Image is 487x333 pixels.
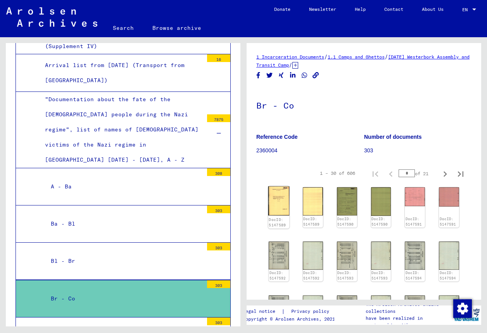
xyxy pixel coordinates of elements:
button: Last page [453,166,468,181]
a: DocID: 5147590 [371,217,388,226]
button: First page [368,166,383,181]
a: DocID: 5147591 [440,217,456,226]
a: Legal notice [243,307,281,316]
img: 002.jpg [303,242,323,270]
img: Arolsen_neg.svg [6,7,97,27]
img: 001.jpg [269,295,289,324]
b: Number of documents [364,134,422,140]
a: 1.1 Camps and Ghettos [328,54,385,60]
img: 002.jpg [371,187,391,216]
h1: Br - Co [256,88,471,122]
a: DocID: 5147594 [406,271,422,280]
button: Next page [437,166,453,181]
img: 002.jpg [303,295,323,324]
p: 303 [364,147,471,155]
div: 303 [207,280,230,288]
b: Reference Code [256,134,298,140]
p: have been realized in partnership with [366,315,452,329]
span: / [324,53,328,60]
p: Copyright © Arolsen Archives, 2021 [243,316,338,323]
a: DocID: 5147590 [337,217,354,226]
img: 002.jpg [439,242,459,270]
img: 001.jpg [405,187,425,206]
a: DocID: 5147594 [440,271,456,280]
img: 002.jpg [439,187,459,206]
img: Change consent [453,299,472,318]
a: DocID: 5147589 [303,217,319,226]
button: Share on WhatsApp [300,71,309,80]
button: Share on Facebook [254,71,262,80]
button: Previous page [383,166,399,181]
img: 001.jpg [405,242,425,270]
div: 16 [207,54,230,62]
div: 303 [207,317,230,325]
a: Privacy policy [285,307,338,316]
a: 1 Incarceration Documents [256,54,324,60]
div: Arrival list from [DATE] (Transport from [GEOGRAPHIC_DATA]) [39,58,203,88]
img: yv_logo.png [452,305,481,324]
div: Bl - Br [45,254,203,269]
button: Share on Twitter [266,71,274,80]
span: / [385,53,388,60]
a: DocID: 5147593 [371,271,388,280]
img: 001.jpg [337,187,357,216]
div: 7875 [207,114,230,122]
a: DocID: 5147592 [303,271,319,280]
div: Ba - Bl [45,216,203,231]
button: Copy link [312,71,320,80]
div: 308 [207,168,230,176]
span: EN [462,7,471,12]
a: DocID: 5147592 [269,271,286,280]
p: 2360004 [256,147,364,155]
a: DocID: 5147589 [269,217,286,227]
img: 001.jpg [268,186,289,216]
div: | [243,307,338,316]
button: Share on Xing [277,71,285,80]
button: Share on LinkedIn [289,71,297,80]
div: A - Ba [45,179,203,194]
div: of 21 [399,170,437,177]
div: "Documentation about the fate of the [DEMOGRAPHIC_DATA] people during the Nazi regime", list of n... [39,92,203,168]
div: Br - Co [45,291,203,306]
img: 001.jpg [337,242,357,270]
img: 002.jpg [371,242,391,270]
img: 002.jpg [303,187,323,216]
img: 001.jpg [405,295,425,323]
div: 303 [207,205,230,213]
a: DocID: 5147591 [406,217,422,226]
a: Search [104,19,143,37]
img: 001.jpg [337,295,357,323]
a: Browse archive [143,19,211,37]
img: 002.jpg [371,295,391,324]
img: 001.jpg [269,242,289,270]
img: 002.jpg [439,295,459,323]
span: / [289,61,292,68]
div: 1 – 30 of 606 [320,170,355,177]
a: DocID: 5147593 [337,271,354,280]
p: The Arolsen Archives online collections [366,301,452,315]
div: 303 [207,243,230,250]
